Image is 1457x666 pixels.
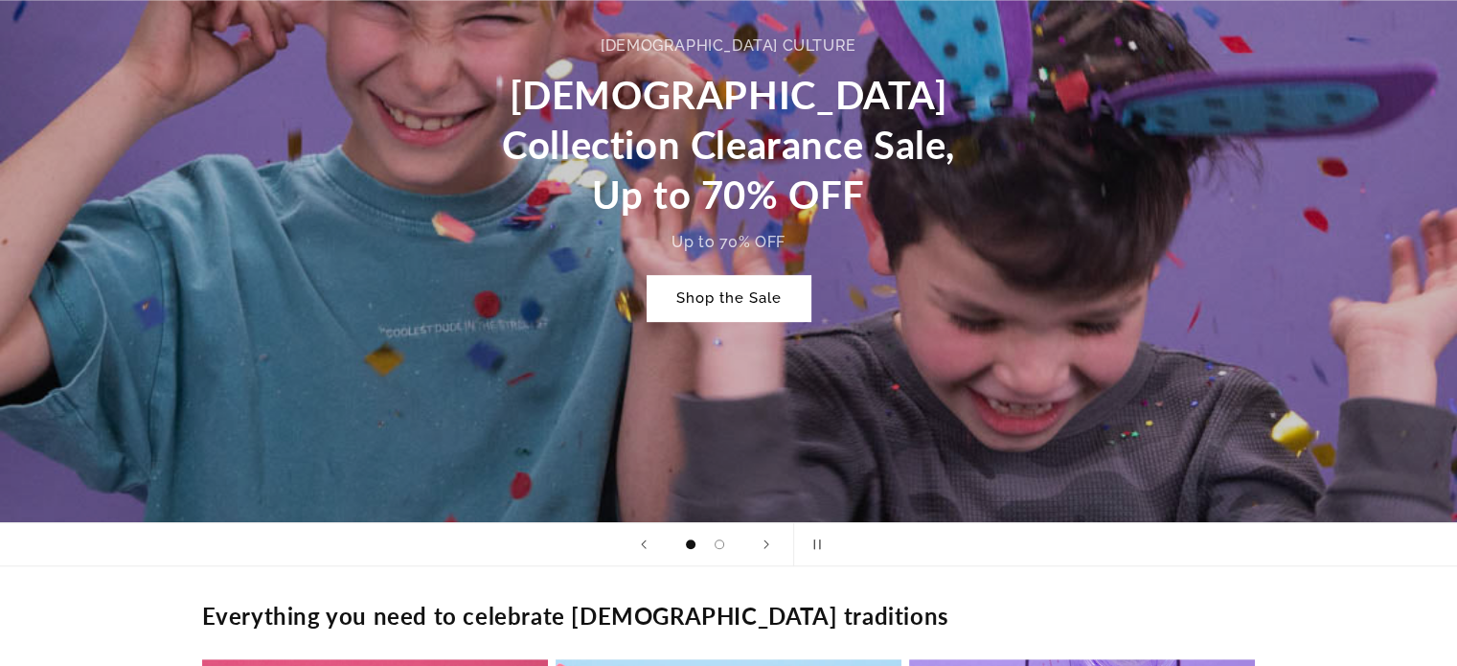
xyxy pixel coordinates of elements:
[648,276,810,321] a: Shop the Sale
[501,70,956,219] h2: [DEMOGRAPHIC_DATA] Collection Clearance Sale, Up to 70% OFF
[745,523,787,565] button: Next slide
[202,601,949,631] h2: Everything you need to celebrate [DEMOGRAPHIC_DATA] traditions
[623,523,665,565] button: Previous slide
[793,523,835,565] button: Pause slideshow
[601,33,856,60] div: [DEMOGRAPHIC_DATA] CULTURE
[705,530,734,559] button: Load slide 2 of 2
[672,233,785,251] span: Up to 70% OFF
[676,530,705,559] button: Load slide 1 of 2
